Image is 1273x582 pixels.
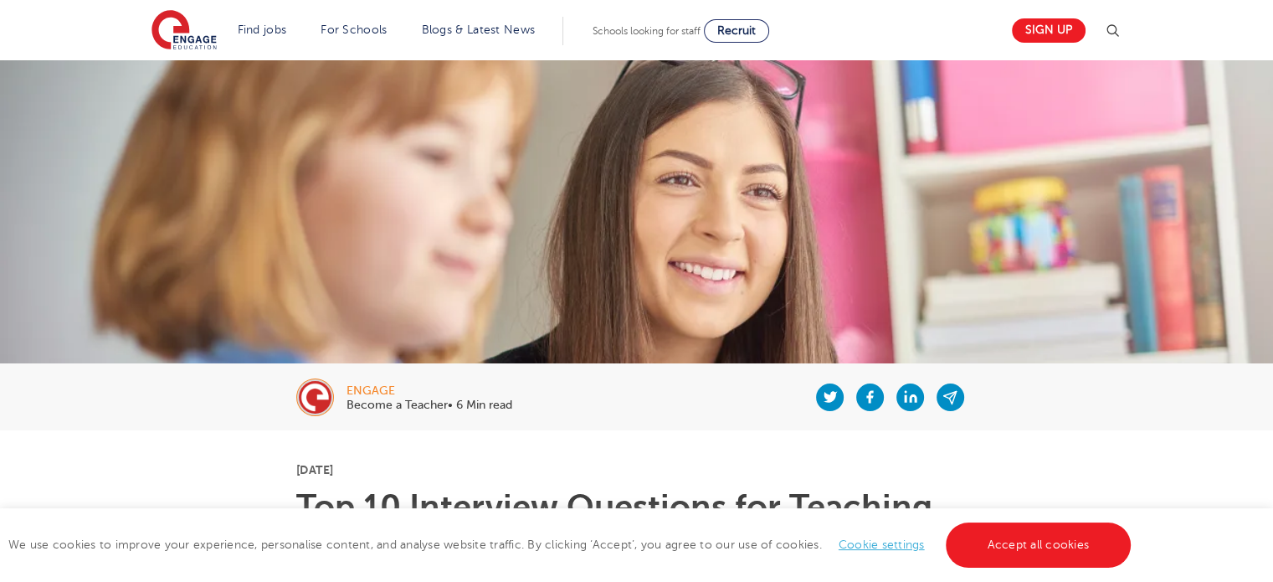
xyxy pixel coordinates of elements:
[8,538,1135,551] span: We use cookies to improve your experience, personalise content, and analyse website traffic. By c...
[704,19,769,43] a: Recruit
[296,464,977,476] p: [DATE]
[1012,18,1086,43] a: Sign up
[346,385,512,397] div: engage
[593,25,701,37] span: Schools looking for staff
[238,23,287,36] a: Find jobs
[346,399,512,411] p: Become a Teacher• 6 Min read
[717,24,756,37] span: Recruit
[946,523,1132,568] a: Accept all cookies
[422,23,536,36] a: Blogs & Latest News
[151,10,217,52] img: Engage Education
[321,23,387,36] a: For Schools
[839,538,925,551] a: Cookie settings
[296,491,977,558] h1: Top 10 Interview Questions for Teaching Assistants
